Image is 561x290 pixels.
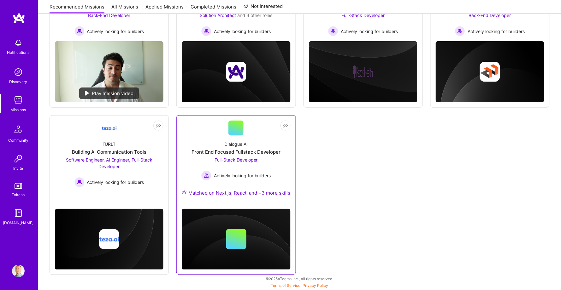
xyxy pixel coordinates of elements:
a: Applied Missions [145,3,184,14]
span: Back-End Developer [88,13,130,18]
a: Dialogue AIFront End Focused Fullstack DeveloperFull-Stack Developer Actively looking for builder... [182,121,290,204]
span: Actively looking for builders [87,28,144,35]
img: cover [182,209,290,270]
img: Company logo [226,62,246,82]
img: Actively looking for builders [201,26,211,36]
img: Actively looking for builders [455,26,465,36]
img: Actively looking for builders [74,26,85,36]
img: discovery [12,66,25,78]
span: Solution Architect [200,13,236,18]
div: Dialogue AI [224,141,248,147]
div: Play mission video [79,88,139,99]
div: Building AI Communication Tools [72,149,147,155]
img: No Mission [55,41,163,102]
span: Actively looking for builders [214,172,271,179]
span: Back-End Developer [469,13,511,18]
div: Discovery [9,78,27,85]
a: Company Logo[URL]Building AI Communication ToolsSoftware Engineer, AI Engineer, Full-Stack Develo... [55,121,163,193]
img: cover [436,41,544,103]
span: Actively looking for builders [341,28,398,35]
div: [DOMAIN_NAME] [3,219,34,226]
span: Actively looking for builders [468,28,525,35]
img: guide book [12,207,25,219]
a: All Missions [112,3,139,14]
div: Community [8,137,28,144]
a: Completed Missions [191,3,237,14]
span: and 3 other roles [237,13,272,18]
div: Matched on Next.js, React, and +3 more skills [182,190,290,196]
div: Missions [11,106,26,113]
img: Actively looking for builders [74,177,85,187]
img: logo [13,13,25,24]
a: Recommended Missions [50,3,104,14]
a: Terms of Service [271,283,300,288]
div: Tokens [12,191,25,198]
img: Community [11,122,26,137]
img: tokens [15,183,22,189]
span: Actively looking for builders [214,28,271,35]
img: Actively looking for builders [328,26,338,36]
img: Invite [12,152,25,165]
span: Full-Stack Developer [215,157,258,162]
img: cover [55,209,163,270]
i: icon EyeClosed [283,123,288,128]
img: cover [182,41,290,103]
img: cover [309,41,417,103]
img: Company logo [353,62,373,82]
i: icon EyeClosed [156,123,161,128]
span: Actively looking for builders [87,179,144,185]
img: Company Logo [102,121,117,136]
a: Privacy Policy [303,283,328,288]
div: Invite [14,165,23,172]
div: Notifications [7,49,30,56]
div: © 2025 ATeams Inc., All rights reserved. [38,271,561,287]
img: User Avatar [12,265,25,277]
img: Actively looking for builders [201,171,211,181]
a: Not Interested [244,3,283,14]
span: Full-Stack Developer [341,13,385,18]
span: Software Engineer, AI Engineer, Full-Stack Developer [66,157,152,169]
img: Company logo [480,62,500,82]
span: | [271,283,328,288]
img: bell [12,37,25,49]
div: Front End Focused Fullstack Developer [192,149,280,155]
img: play [85,91,89,96]
img: Company logo [99,229,119,249]
a: User Avatar [10,265,26,277]
img: teamwork [12,94,25,106]
img: Ateam Purple Icon [182,190,187,195]
div: [URL] [103,141,115,147]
